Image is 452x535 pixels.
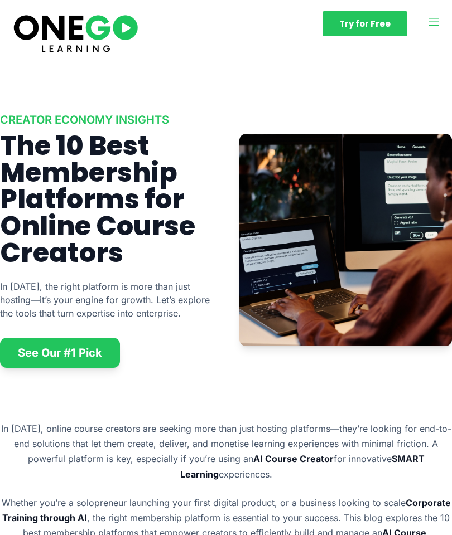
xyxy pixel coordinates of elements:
[180,453,425,479] strong: SMART Learning
[2,497,451,523] strong: Corporate Training through AI
[239,134,452,346] img: Abstract graphic representing AI and online course creation
[253,453,334,464] strong: AI Course Creator
[339,20,391,28] span: Try for Free
[323,11,407,36] a: Try for Free
[427,15,441,32] button: open-menu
